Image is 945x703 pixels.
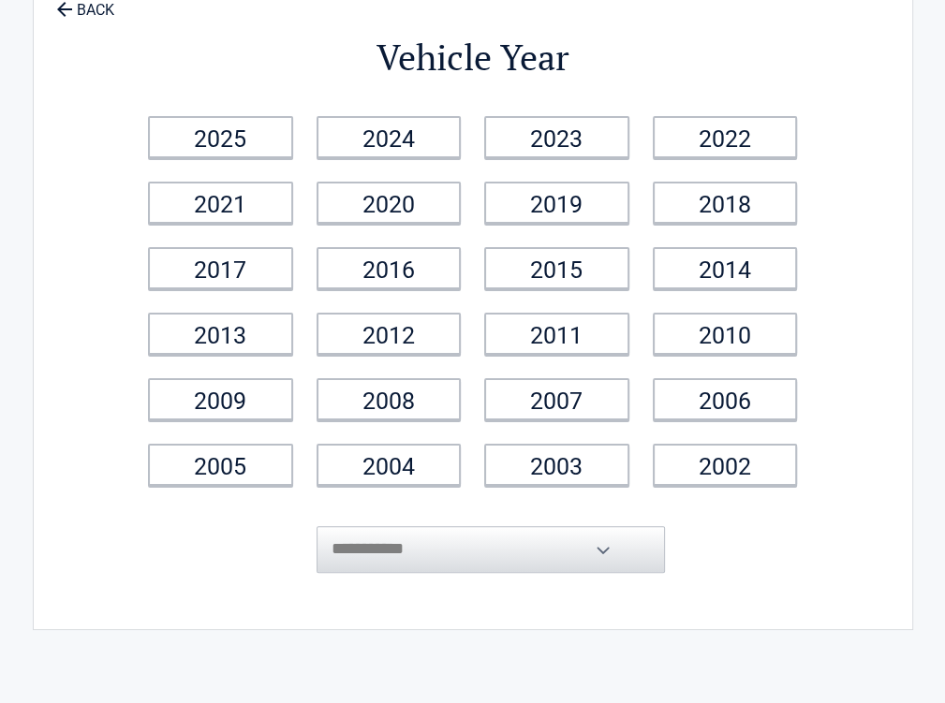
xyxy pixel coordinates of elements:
[484,247,629,289] a: 2015
[653,116,798,158] a: 2022
[484,116,629,158] a: 2023
[653,444,798,486] a: 2002
[137,34,809,81] h2: Vehicle Year
[148,247,293,289] a: 2017
[653,378,798,420] a: 2006
[484,313,629,355] a: 2011
[317,313,462,355] a: 2012
[148,116,293,158] a: 2025
[653,182,798,224] a: 2018
[148,182,293,224] a: 2021
[653,313,798,355] a: 2010
[317,182,462,224] a: 2020
[317,116,462,158] a: 2024
[317,378,462,420] a: 2008
[317,444,462,486] a: 2004
[484,182,629,224] a: 2019
[317,247,462,289] a: 2016
[148,444,293,486] a: 2005
[148,378,293,420] a: 2009
[148,313,293,355] a: 2013
[653,247,798,289] a: 2014
[484,444,629,486] a: 2003
[484,378,629,420] a: 2007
